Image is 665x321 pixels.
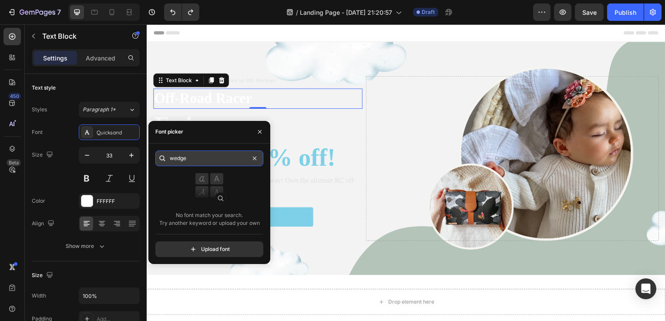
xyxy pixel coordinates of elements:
input: Auto [79,288,139,304]
button: Publish [607,3,644,21]
div: Beta [7,159,21,166]
div: Text style [32,84,56,92]
button: 7 [3,3,65,21]
div: Size [32,149,55,161]
button: Save [575,3,604,21]
span: Landing Page - [DATE] 21:20:57 [300,8,392,17]
div: FFFFFF [97,197,138,205]
div: Open Intercom Messenger [635,278,656,299]
p: Advanced [86,53,115,63]
span: No font match your search. Try another keyword or upload your own [159,211,260,227]
button: Show more [32,238,140,254]
div: 450 [8,93,21,100]
input: Search font [155,150,263,166]
div: Font picker [155,128,183,136]
div: Upload font [189,245,230,254]
button: Paragraph 1* [79,102,140,117]
div: Font [32,128,43,136]
span: Paragraph 1* [83,106,116,114]
span: Save [582,9,597,16]
div: Quicksand [97,129,138,137]
span: / [296,8,298,17]
button: Upload font [155,241,263,257]
p: Text Block [42,31,116,41]
div: Undo/Redo [164,3,199,21]
iframe: Design area [147,24,665,321]
div: Color [32,197,45,205]
div: Publish [615,8,636,17]
div: Width [32,292,46,300]
div: Styles [32,106,47,114]
div: Drop element here [243,276,289,283]
p: 7 [57,7,61,17]
p: Settings [43,53,67,63]
div: Show more [66,242,106,251]
div: Align [32,218,56,230]
div: Size [32,270,55,281]
span: Draft [422,8,435,16]
div: Drop element here [350,132,396,139]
